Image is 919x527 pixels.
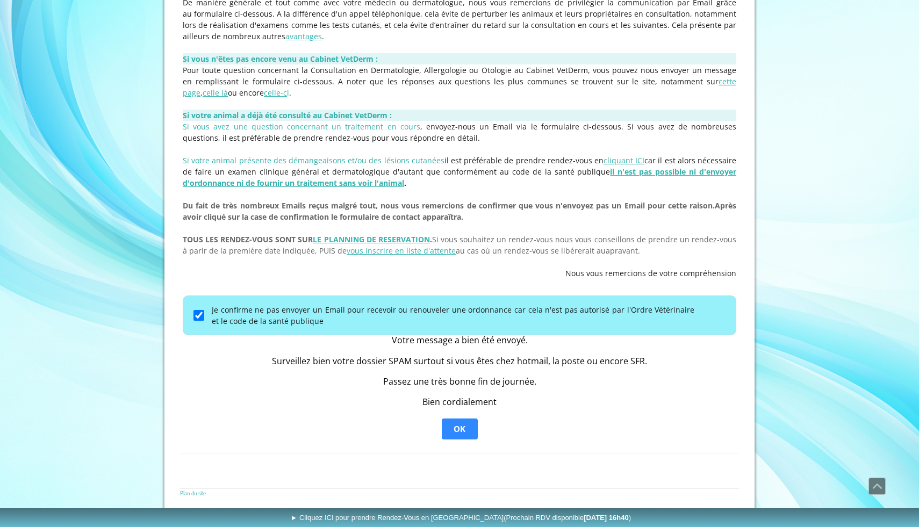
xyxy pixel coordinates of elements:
[183,167,736,188] strong: .
[287,88,289,98] span: i
[183,234,736,256] span: Si vous souhaitez un rendez-vous nous vous conseillons de prendre un rendez-vous à parir de la pr...
[285,31,322,41] a: avantages
[203,88,228,98] a: celle là
[183,155,736,188] span: il est préférable de prendre rendez-vous en car il est alors nécessaire de faire un examen cliniq...
[454,424,465,435] span: OK
[183,121,420,132] span: Si vous avez une question concernant un traitement en cours
[504,514,631,522] span: (Prochain RDV disponible )
[272,397,647,407] div: Bien cordialement
[290,514,631,522] span: ► Cliquez ICI pour prendre Rendez-Vous en [GEOGRAPHIC_DATA]
[442,418,478,440] button: OK
[183,54,378,64] strong: Si vous n'êtes pas encore venu au Cabinet VetDerm :
[565,268,736,278] span: Nous vous remercions de votre compréhension
[584,514,629,522] b: [DATE] 16h40
[183,234,432,244] strong: TOUS LES RENDEZ-VOUS SONT SUR .
[604,155,644,165] a: cliquant ICI
[180,489,206,497] a: Plan du site
[313,234,429,244] a: LE PLANNING DE RESERVATION
[347,246,456,256] a: vous inscrire en liste d'attente
[272,335,647,345] div: Votre message a bien été envoyé.
[183,155,444,165] span: Si votre animal présente des démangeaisons et/ou des lésions cutanées
[183,121,736,143] span: , envoyez-nous un Email via le formulaire ci-dessous. Si vous avez de nombreuses questions, il es...
[272,377,647,387] div: Passez une très bonne fin de journée.
[183,200,715,211] span: Du fait de très nombreux Emails reçus malgré tout, nous vous remercions de confirmer que vous n'e...
[183,167,736,188] a: il n'est pas possible ni d'envoyer d'ordonnance ni de fournir un traitement sans voir l'animal
[868,478,886,495] a: Défiler vers le haut
[183,200,736,222] span: Après avoir cliqué sur la case de confirmation le formulaire de contact apparaîtra.
[212,304,694,327] label: Je confirme ne pas envoyer un Email pour recevoir ou renouveler une ordonnance car cela n'est pas...
[869,478,885,494] span: Défiler vers le haut
[183,76,736,98] a: cette page
[183,110,392,120] strong: Si votre animal a déjà été consulté au Cabinet VetDerm :
[183,65,736,98] span: Pour toute question concernant la Consultation en Dermatologie, Allergologie ou Otologie au Cabin...
[272,356,647,366] div: Surveillez bien votre dossier SPAM surtout si vous êtes chez hotmail, la poste ou encore SFR.
[264,88,287,98] a: celle-c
